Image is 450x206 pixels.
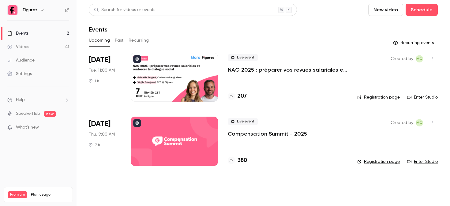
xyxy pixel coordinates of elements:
a: Registration page [357,94,400,100]
a: Compensation Summit - 2025 [228,130,307,137]
span: Mégane Gateau [416,119,423,126]
a: Enter Studio [407,94,438,100]
a: 380 [228,156,247,165]
a: Enter Studio [407,159,438,165]
span: Created by [391,119,413,126]
a: NAO 2025 : préparer vos revues salariales et renforcer le dialogue social [228,66,347,73]
div: 1 h [89,78,99,83]
span: Thu, 9:00 AM [89,131,115,137]
button: Upcoming [89,36,110,45]
span: Tue, 11:00 AM [89,67,115,73]
div: Events [7,30,28,36]
button: New video [368,4,403,16]
button: Past [115,36,124,45]
iframe: Noticeable Trigger [62,125,69,130]
span: Created by [391,55,413,62]
img: Figures [8,5,17,15]
div: Oct 7 Tue, 11:00 AM (Europe/Paris) [89,53,121,102]
span: [DATE] [89,55,111,65]
h6: Figures [23,7,37,13]
li: help-dropdown-opener [7,97,69,103]
h4: 207 [238,92,247,100]
button: Recurring [129,36,149,45]
a: Registration page [357,159,400,165]
div: Videos [7,44,29,50]
div: 7 h [89,142,100,147]
span: MG [416,55,422,62]
span: [DATE] [89,119,111,129]
div: Settings [7,71,32,77]
div: Search for videos or events [94,7,155,13]
span: Plan usage [31,192,69,197]
div: Audience [7,57,35,63]
h4: 380 [238,156,247,165]
span: Mégane Gateau [416,55,423,62]
span: What's new [16,124,39,131]
span: new [44,111,56,117]
span: Premium [8,191,27,198]
button: Recurring events [390,38,438,48]
span: Live event [228,118,258,125]
button: Schedule [406,4,438,16]
span: MG [416,119,422,126]
div: Oct 16 Thu, 9:00 AM (Europe/Paris) [89,117,121,166]
a: 207 [228,92,247,100]
span: Help [16,97,25,103]
a: SpeakerHub [16,110,40,117]
span: Live event [228,54,258,61]
h1: Events [89,26,107,33]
